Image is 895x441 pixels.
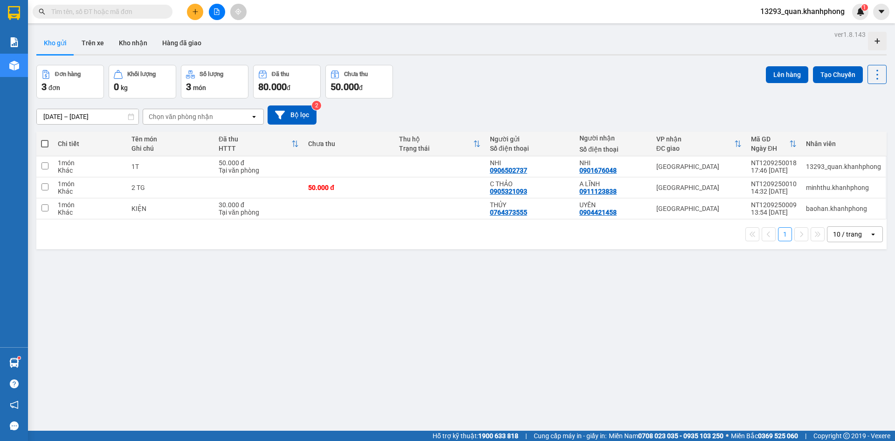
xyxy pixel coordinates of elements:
[41,81,47,92] span: 3
[490,159,570,167] div: NHI
[48,84,60,91] span: đơn
[758,432,798,440] strong: 0369 525 060
[219,159,299,167] div: 50.000 đ
[344,71,368,77] div: Chưa thu
[55,71,81,77] div: Đơn hàng
[490,167,527,174] div: 0906502737
[490,135,570,143] div: Người gửi
[58,188,122,195] div: Khác
[155,32,209,54] button: Hàng đã giao
[399,145,473,152] div: Trạng thái
[51,7,161,17] input: Tìm tên, số ĐT hoặc mã đơn
[877,7,886,16] span: caret-down
[869,231,877,238] svg: open
[726,434,729,438] span: ⚪️
[579,134,647,142] div: Người nhận
[109,65,176,98] button: Khối lượng0kg
[579,159,647,167] div: NHI
[250,113,258,120] svg: open
[58,209,122,216] div: Khác
[8,6,20,20] img: logo-vxr
[219,201,299,209] div: 30.000 đ
[131,184,209,191] div: 2 TG
[39,8,45,15] span: search
[9,37,19,47] img: solution-icon
[813,66,863,83] button: Tạo Chuyến
[834,29,866,40] div: ver 1.8.143
[873,4,889,20] button: caret-down
[330,81,359,92] span: 50.000
[235,8,241,15] span: aim
[18,357,21,359] sup: 1
[656,135,734,143] div: VP nhận
[433,431,518,441] span: Hỗ trợ kỹ thuật:
[863,4,866,11] span: 1
[111,32,155,54] button: Kho nhận
[149,112,213,121] div: Chọn văn phòng nhận
[638,432,723,440] strong: 0708 023 035 - 0935 103 250
[359,84,363,91] span: đ
[868,32,887,50] div: Tạo kho hàng mới
[192,8,199,15] span: plus
[746,132,801,156] th: Toggle SortBy
[751,135,789,143] div: Mã GD
[219,135,291,143] div: Đã thu
[9,358,19,368] img: warehouse-icon
[843,433,850,439] span: copyright
[806,163,881,170] div: 13293_quan.khanhphong
[36,65,104,98] button: Đơn hàng3đơn
[806,140,881,147] div: Nhân viên
[219,145,291,152] div: HTTT
[490,188,527,195] div: 0905321093
[751,159,797,167] div: NT1209250018
[193,84,206,91] span: món
[121,84,128,91] span: kg
[751,188,797,195] div: 14:32 [DATE]
[753,6,852,17] span: 13293_quan.khanhphong
[490,180,570,188] div: C THẢO
[58,140,122,147] div: Chi tiết
[36,32,74,54] button: Kho gửi
[253,65,321,98] button: Đã thu80.000đ
[312,101,321,110] sup: 2
[10,400,19,409] span: notification
[766,66,808,83] button: Lên hàng
[805,431,806,441] span: |
[131,135,209,143] div: Tên món
[131,205,209,212] div: KIỆN
[579,188,617,195] div: 0911123838
[9,61,19,70] img: warehouse-icon
[187,4,203,20] button: plus
[656,184,742,191] div: [GEOGRAPHIC_DATA]
[258,81,287,92] span: 80.000
[325,65,393,98] button: Chưa thu50.000đ
[58,167,122,174] div: Khác
[287,84,290,91] span: đ
[478,432,518,440] strong: 1900 633 818
[74,32,111,54] button: Trên xe
[272,71,289,77] div: Đã thu
[308,184,390,191] div: 50.000 đ
[230,4,247,20] button: aim
[806,205,881,212] div: baohan.khanhphong
[579,167,617,174] div: 0901676048
[10,421,19,430] span: message
[186,81,191,92] span: 3
[652,132,746,156] th: Toggle SortBy
[731,431,798,441] span: Miền Bắc
[209,4,225,20] button: file-add
[579,180,647,188] div: A LĨNH
[214,132,303,156] th: Toggle SortBy
[856,7,865,16] img: icon-new-feature
[58,180,122,188] div: 1 món
[181,65,248,98] button: Số lượng3món
[579,201,647,209] div: UYÊN
[656,205,742,212] div: [GEOGRAPHIC_DATA]
[114,81,119,92] span: 0
[751,209,797,216] div: 13:54 [DATE]
[490,145,570,152] div: Số điện thoại
[127,71,156,77] div: Khối lượng
[751,180,797,188] div: NT1209250010
[58,201,122,209] div: 1 món
[394,132,485,156] th: Toggle SortBy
